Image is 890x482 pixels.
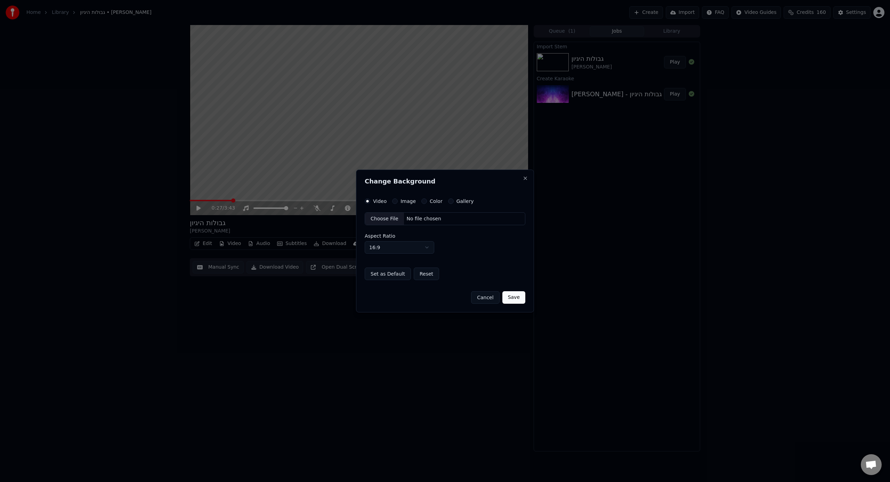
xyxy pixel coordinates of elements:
label: Gallery [456,199,474,204]
label: Color [430,199,443,204]
button: Cancel [471,291,499,304]
div: Choose File [365,213,404,225]
h2: Change Background [365,178,525,185]
label: Video [373,199,387,204]
button: Save [502,291,525,304]
button: Reset [414,268,439,280]
label: Aspect Ratio [365,234,525,238]
button: Set as Default [365,268,411,280]
label: Image [400,199,416,204]
div: No file chosen [404,215,444,222]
